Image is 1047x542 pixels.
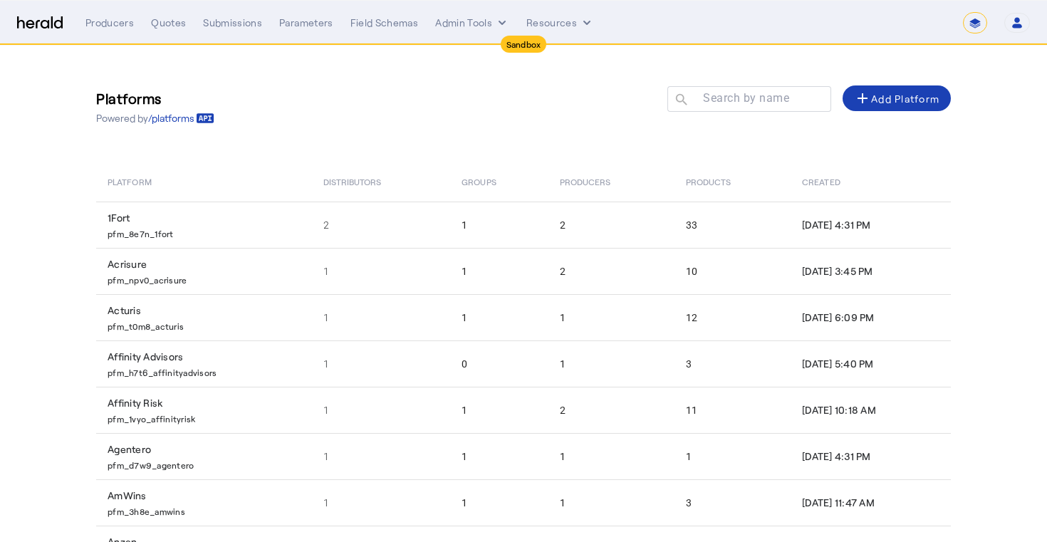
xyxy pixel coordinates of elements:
mat-icon: search [667,92,692,110]
button: Add Platform [843,85,951,111]
td: [DATE] 3:45 PM [791,248,951,294]
td: 3 [674,340,791,387]
img: Herald Logo [17,16,63,30]
td: 1 [312,248,451,294]
div: Producers [85,16,134,30]
td: 10 [674,248,791,294]
td: 1 [548,479,674,526]
td: 2 [312,202,451,248]
p: pfm_8e7n_1fort [108,225,306,239]
td: 1 [312,433,451,479]
td: 1Fort [96,202,312,248]
td: 1 [450,433,548,479]
td: 1 [548,433,674,479]
td: 1 [674,433,791,479]
td: [DATE] 4:31 PM [791,433,951,479]
p: pfm_1vyo_affinityrisk [108,410,306,424]
td: 1 [548,294,674,340]
td: 1 [450,248,548,294]
th: Producers [548,162,674,202]
div: Submissions [203,16,262,30]
a: /platforms [148,111,214,125]
td: 1 [450,387,548,433]
td: 12 [674,294,791,340]
p: pfm_t0m8_acturis [108,318,306,332]
td: Acrisure [96,248,312,294]
td: 3 [674,479,791,526]
p: pfm_npv0_acrisure [108,271,306,286]
th: Groups [450,162,548,202]
div: Quotes [151,16,186,30]
td: Affinity Advisors [96,340,312,387]
td: 1 [450,294,548,340]
mat-icon: add [854,90,871,107]
td: 2 [548,248,674,294]
td: Agentero [96,433,312,479]
div: Sandbox [501,36,547,53]
td: [DATE] 5:40 PM [791,340,951,387]
td: Affinity Risk [96,387,312,433]
th: Distributors [312,162,451,202]
button: internal dropdown menu [435,16,509,30]
td: AmWins [96,479,312,526]
div: Parameters [279,16,333,30]
td: [DATE] 4:31 PM [791,202,951,248]
div: Field Schemas [350,16,419,30]
td: [DATE] 10:18 AM [791,387,951,433]
td: 2 [548,202,674,248]
mat-label: Search by name [703,91,789,105]
td: 1 [450,202,548,248]
td: [DATE] 6:09 PM [791,294,951,340]
h3: Platforms [96,88,214,108]
td: 1 [312,387,451,433]
td: 33 [674,202,791,248]
td: 0 [450,340,548,387]
th: Created [791,162,951,202]
td: 1 [312,479,451,526]
button: Resources dropdown menu [526,16,594,30]
td: 11 [674,387,791,433]
td: 2 [548,387,674,433]
p: Powered by [96,111,214,125]
div: Add Platform [854,90,939,107]
td: Acturis [96,294,312,340]
p: pfm_d7w9_agentero [108,457,306,471]
th: Products [674,162,791,202]
td: 1 [312,340,451,387]
td: 1 [548,340,674,387]
td: 1 [312,294,451,340]
p: pfm_3h8e_amwins [108,503,306,517]
p: pfm_h7t6_affinityadvisors [108,364,306,378]
th: Platform [96,162,312,202]
td: [DATE] 11:47 AM [791,479,951,526]
td: 1 [450,479,548,526]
